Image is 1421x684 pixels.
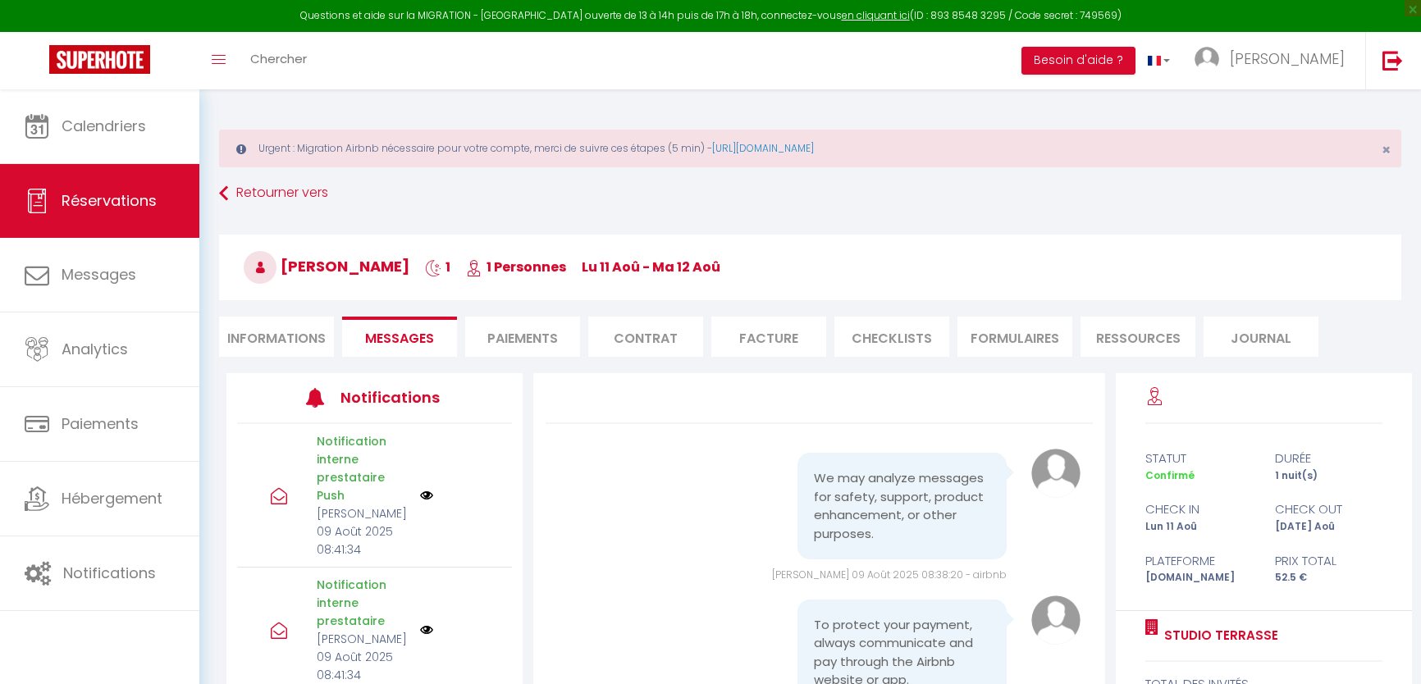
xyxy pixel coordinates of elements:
li: Contrat [588,317,703,357]
img: ... [1195,47,1219,71]
div: 1 nuit(s) [1263,468,1393,484]
div: Lun 11 Aoû [1135,519,1264,535]
button: Close [1382,143,1391,157]
a: [URL][DOMAIN_NAME] [712,141,814,155]
div: statut [1135,449,1264,468]
span: [PERSON_NAME] 09 Août 2025 08:38:20 - airbnb [772,568,1007,581]
h3: Notifications [340,379,455,416]
div: Urgent : Migration Airbnb nécessaire pour votre compte, merci de suivre ces étapes (5 min) - [219,130,1401,167]
li: Paiements [465,317,580,357]
p: Notification interne prestataire Push [317,432,409,504]
li: CHECKLISTS [834,317,949,357]
span: 1 Personnes [466,258,566,276]
div: [DOMAIN_NAME] [1135,570,1264,586]
li: Facture [711,317,826,357]
a: en cliquant ici [842,8,910,22]
a: ... [PERSON_NAME] [1182,32,1365,89]
li: FORMULAIRES [957,317,1072,357]
span: Messages [365,329,434,348]
iframe: LiveChat chat widget [1352,615,1421,684]
img: Super Booking [49,45,150,74]
p: [PERSON_NAME] 09 Août 2025 08:41:34 [317,630,409,684]
li: Journal [1204,317,1318,357]
span: × [1382,139,1391,160]
div: durée [1263,449,1393,468]
span: Messages [62,264,136,285]
span: Analytics [62,339,128,359]
img: avatar.png [1031,595,1081,645]
img: NO IMAGE [420,489,433,502]
div: check in [1135,499,1264,519]
div: 52.5 € [1263,570,1393,586]
a: Retourner vers [219,179,1401,208]
span: Réservations [62,190,157,211]
p: [PERSON_NAME] 09 Août 2025 08:41:34 [317,504,409,559]
div: Plateforme [1135,551,1264,571]
span: Paiements [62,413,139,434]
span: [PERSON_NAME] [1230,48,1345,69]
pre: We may analyze messages for safety, support, product enhancement, or other purposes. [814,469,990,543]
img: avatar.png [1031,449,1081,498]
img: NO IMAGE [420,623,433,636]
span: Calendriers [62,116,146,136]
div: Prix total [1263,551,1393,571]
button: Besoin d'aide ? [1021,47,1135,75]
a: Studio Terrasse [1158,626,1278,645]
span: Notifications [63,563,156,583]
img: logout [1382,50,1403,71]
li: Informations [219,317,334,357]
span: Hébergement [62,488,162,508]
span: [PERSON_NAME] [244,256,409,276]
div: check out [1263,499,1393,519]
li: Ressources [1081,317,1195,357]
p: Notification interne prestataire [317,576,409,630]
span: lu 11 Aoû - ma 12 Aoû [582,258,720,276]
a: Chercher [238,32,319,89]
div: [DATE] Aoû [1263,519,1393,535]
span: 1 [425,258,450,276]
span: Confirmé [1145,468,1195,482]
span: Chercher [250,50,307,67]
